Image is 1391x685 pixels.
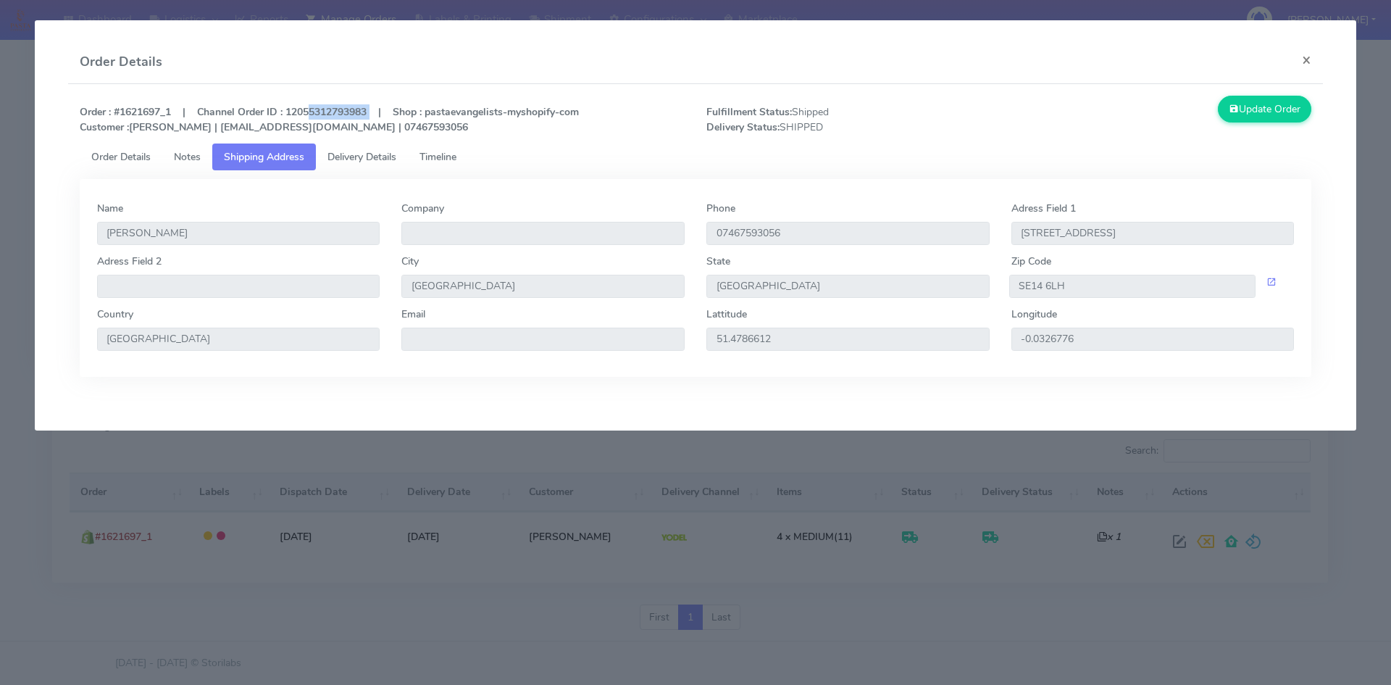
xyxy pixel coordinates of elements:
button: Update Order [1218,96,1312,123]
span: Delivery Details [327,150,396,164]
button: Close [1290,41,1323,79]
span: Notes [174,150,201,164]
label: Adress Field 1 [1011,201,1076,216]
strong: Delivery Status: [706,120,780,134]
label: Longitude [1011,307,1057,322]
label: Country [97,307,133,322]
label: Phone [706,201,735,216]
label: Zip Code [1011,254,1051,269]
label: Name [97,201,123,216]
label: State [706,254,730,269]
span: Shipping Address [224,150,304,164]
ul: Tabs [80,144,1312,170]
strong: Fulfillment Status: [706,105,792,119]
label: City [401,254,419,269]
strong: Customer : [80,120,129,134]
label: Company [401,201,444,216]
span: Shipped SHIPPED [695,104,1009,135]
label: Lattitude [706,307,747,322]
h4: Order Details [80,52,162,72]
label: Adress Field 2 [97,254,162,269]
label: Email [401,307,425,322]
strong: Order : #1621697_1 | Channel Order ID : 12055312793983 | Shop : pastaevangelists-myshopify-com [P... [80,105,579,134]
span: Order Details [91,150,151,164]
span: Timeline [419,150,456,164]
